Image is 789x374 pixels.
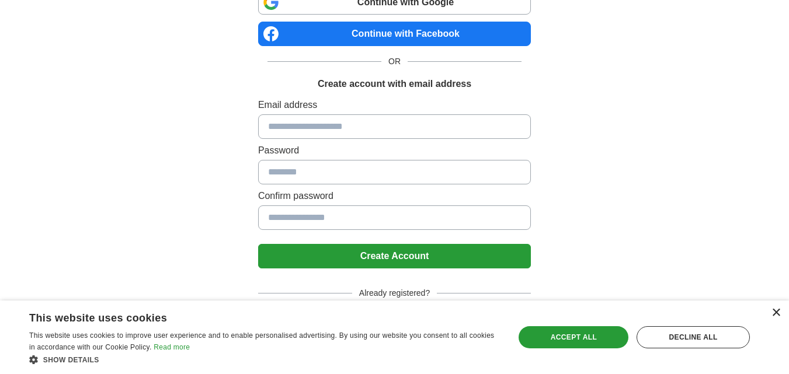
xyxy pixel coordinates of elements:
a: Read more, opens a new window [154,343,190,351]
span: Show details [43,356,99,364]
div: Show details [29,354,500,365]
span: Already registered? [352,287,437,299]
h1: Create account with email address [318,77,471,91]
span: OR [381,55,408,68]
button: Create Account [258,244,531,268]
label: Email address [258,98,531,112]
label: Confirm password [258,189,531,203]
div: This website uses cookies [29,307,471,325]
span: This website uses cookies to improve user experience and to enable personalised advertising. By u... [29,331,494,351]
a: Continue with Facebook [258,22,531,46]
div: Close [771,309,780,317]
label: Password [258,144,531,158]
div: Decline all [637,326,750,348]
div: Accept all [519,326,628,348]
